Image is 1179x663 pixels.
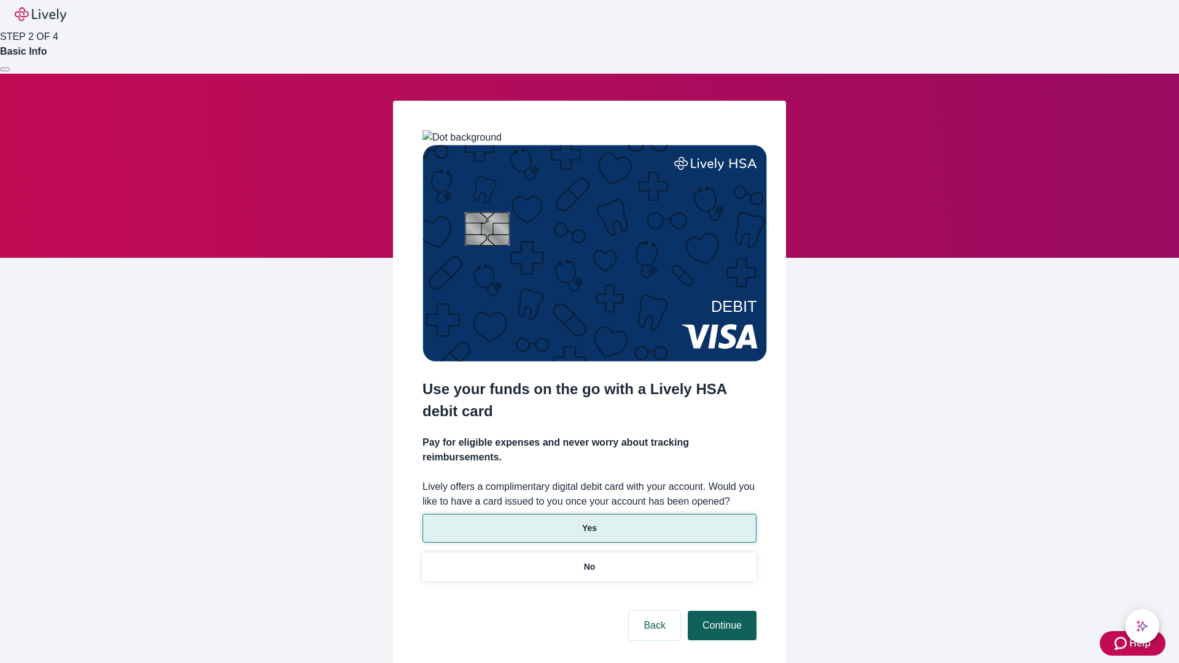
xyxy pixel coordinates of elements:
p: Yes [582,522,597,535]
label: Lively offers a complimentary digital debit card with your account. Would you like to have a card... [422,479,757,509]
img: Lively [15,7,66,22]
button: No [422,552,757,581]
button: Back [629,611,680,640]
img: Debit card [422,145,767,362]
svg: Zendesk support icon [1115,636,1129,651]
img: Dot background [422,130,502,145]
button: Zendesk support iconHelp [1100,631,1165,656]
span: Help [1129,636,1151,651]
p: No [584,560,596,573]
h2: Use your funds on the go with a Lively HSA debit card [422,378,757,422]
button: Continue [688,611,757,640]
svg: Lively AI Assistant [1136,620,1148,632]
h4: Pay for eligible expenses and never worry about tracking reimbursements. [422,435,757,465]
button: Yes [422,514,757,543]
button: chat [1125,609,1159,643]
